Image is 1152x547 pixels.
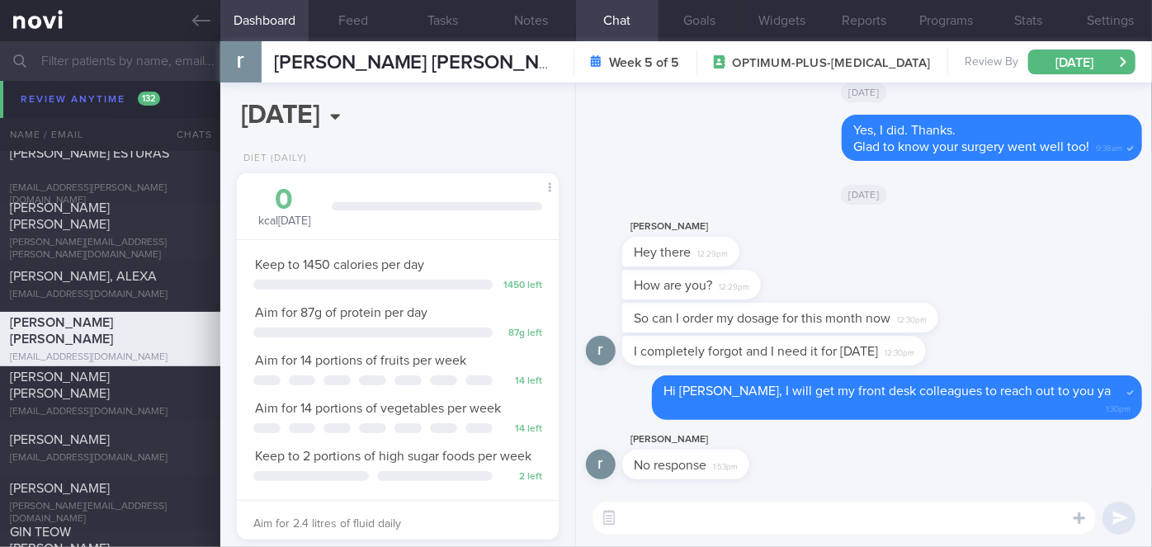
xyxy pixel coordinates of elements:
div: [EMAIL_ADDRESS][DOMAIN_NAME] [10,351,210,364]
span: Hey there [634,246,691,259]
span: Review By [965,55,1018,70]
span: [PERSON_NAME], ALEXA [10,270,157,283]
div: [EMAIL_ADDRESS][DOMAIN_NAME] [10,289,210,301]
div: [PERSON_NAME][EMAIL_ADDRESS][PERSON_NAME][DOMAIN_NAME] [10,237,210,262]
span: [DATE] [841,83,888,102]
div: [PERSON_NAME] [622,217,789,237]
div: [PERSON_NAME][EMAIL_ADDRESS][DOMAIN_NAME] [10,501,210,526]
div: kcal [DATE] [253,186,315,229]
span: OPTIMUM-PLUS-[MEDICAL_DATA] [733,55,931,72]
span: I completely forgot and I need it for [DATE] [634,345,878,358]
span: Keep to 2 portions of high sugar foods per week [255,450,531,463]
span: [DATE] [841,185,888,205]
span: [PERSON_NAME] [PERSON_NAME] [10,201,110,231]
span: [PERSON_NAME] [PERSON_NAME] [274,53,586,73]
div: [EMAIL_ADDRESS][DOMAIN_NAME] [10,406,210,418]
span: [PERSON_NAME] [PERSON_NAME] [10,316,113,346]
span: [PERSON_NAME] [10,482,110,495]
div: [EMAIL_ADDRESS][PERSON_NAME][DOMAIN_NAME] [10,182,210,207]
span: 9:38am [1096,139,1122,154]
span: 1:30pm [1106,399,1131,415]
span: 12:30pm [897,310,927,326]
strong: Week 5 of 5 [610,54,680,71]
span: Aim for 2.4 litres of fluid daily [253,518,401,530]
span: How are you? [634,279,712,292]
span: [PERSON_NAME] Bin [PERSON_NAME] [10,98,132,128]
span: No response [634,459,706,472]
div: 14 left [501,375,542,388]
span: 12:30pm [885,343,914,359]
span: Aim for 14 portions of fruits per week [255,354,466,367]
span: Glad to know your surgery went well too! [853,140,1089,153]
span: Keep to 1450 calories per day [255,258,424,271]
span: 1:53pm [713,457,738,473]
span: [PERSON_NAME] [10,433,110,446]
div: [EMAIL_ADDRESS][DOMAIN_NAME] [10,134,210,146]
span: [PERSON_NAME] [PERSON_NAME] [10,370,110,400]
div: 87 g left [501,328,542,340]
span: So can I order my dosage for this month now [634,312,890,325]
button: [DATE] [1028,50,1135,74]
span: Aim for 87g of protein per day [255,306,427,319]
span: Yes, I did. Thanks. [853,124,956,137]
div: Diet (Daily) [237,153,307,165]
span: [PERSON_NAME] ESTURAS [10,147,169,160]
div: [PERSON_NAME] [622,430,799,450]
div: 0 [253,186,315,215]
span: 12:29pm [719,277,749,293]
span: Aim for 14 portions of vegetables per week [255,402,501,415]
div: 1450 left [501,280,542,292]
span: Hi [PERSON_NAME], I will get my front desk colleagues to reach out to you ya [663,384,1111,398]
div: 14 left [501,423,542,436]
div: 2 left [501,471,542,483]
div: [EMAIL_ADDRESS][DOMAIN_NAME] [10,452,210,464]
span: 12:29pm [697,244,728,260]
